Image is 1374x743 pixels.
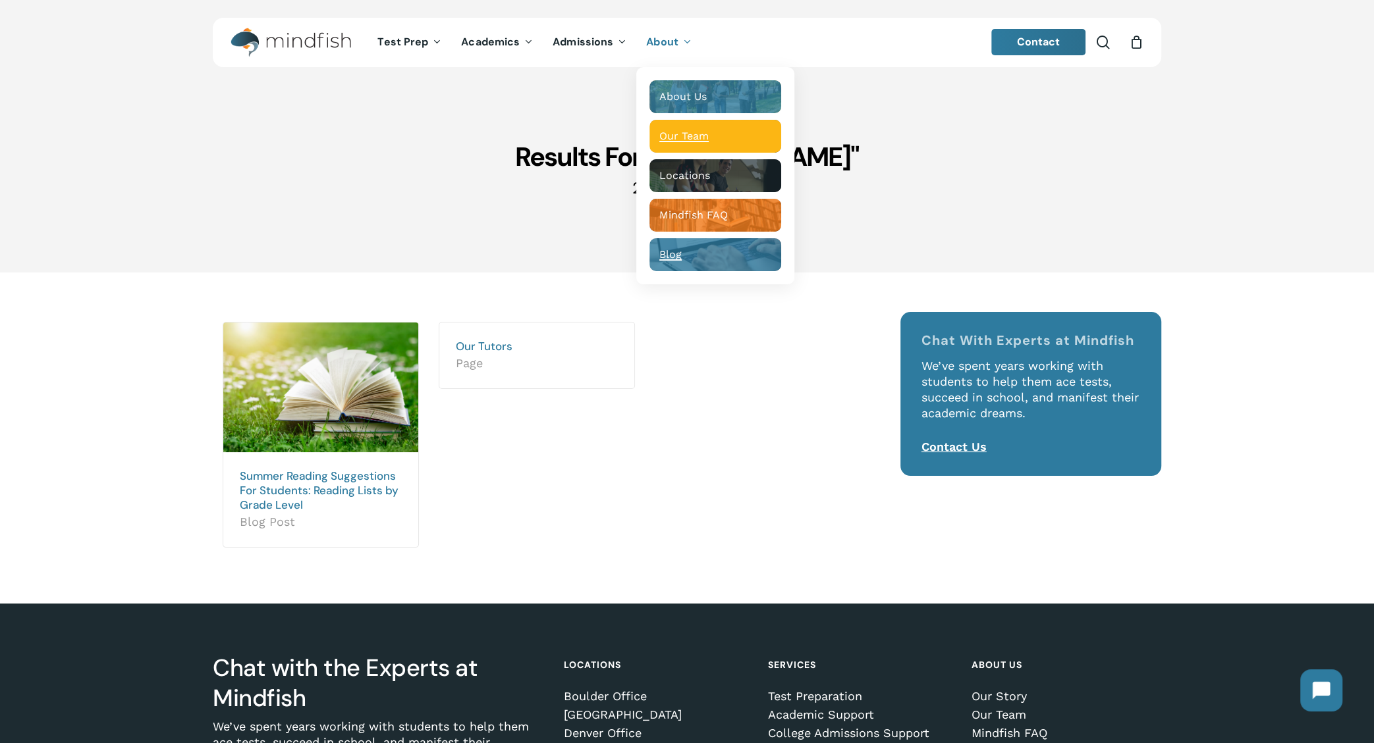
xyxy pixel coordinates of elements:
[1017,35,1060,49] span: Contact
[659,169,710,182] span: Locations
[1287,656,1356,725] iframe: Chatbot
[456,339,512,353] a: Our Tutors
[632,178,742,198] span: 2 results found
[646,35,678,49] span: About
[972,708,1157,721] a: Our Team
[921,358,1141,439] p: We’ve spent years working with students to help them ace tests, succeed in school, and manifest t...
[240,514,402,530] span: Blog Post
[213,140,1161,173] h1: Results For
[377,35,428,49] span: Test Prep
[240,469,398,512] a: Summer Reading Suggestions For Students: Reading Lists by Grade Level
[456,355,618,371] span: Page
[767,727,952,740] a: College Admissions Support
[368,18,701,67] nav: Main Menu
[991,29,1086,55] a: Contact
[659,209,728,221] span: Mindfish FAQ
[659,90,707,103] span: About Us
[649,199,781,232] a: Mindfish FAQ
[564,708,749,721] a: [GEOGRAPHIC_DATA]
[451,37,543,48] a: Academics
[368,37,451,48] a: Test Prep
[543,37,636,48] a: Admissions
[972,690,1157,703] a: Our Story
[921,440,987,453] a: Contact Us
[564,727,749,740] a: Denver Office
[649,159,781,192] a: Locations
[659,248,682,261] span: Blog
[564,653,749,677] h4: Locations
[1129,35,1143,49] a: Cart
[659,130,709,142] span: Our Team
[553,35,613,49] span: Admissions
[649,120,781,153] a: Our Team
[649,80,781,113] a: About Us
[972,727,1157,740] a: Mindfish FAQ
[921,332,1141,348] h4: Chat With Experts at Mindfish
[767,653,952,677] h4: Services
[636,37,701,48] a: About
[649,238,781,271] a: Blog
[461,35,520,49] span: Academics
[767,708,952,721] a: Academic Support
[972,653,1157,677] h4: About Us
[564,690,749,703] a: Boulder Office
[767,690,952,703] a: Test Preparation
[213,18,1161,67] header: Main Menu
[213,653,545,713] h3: Chat with the Experts at Mindfish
